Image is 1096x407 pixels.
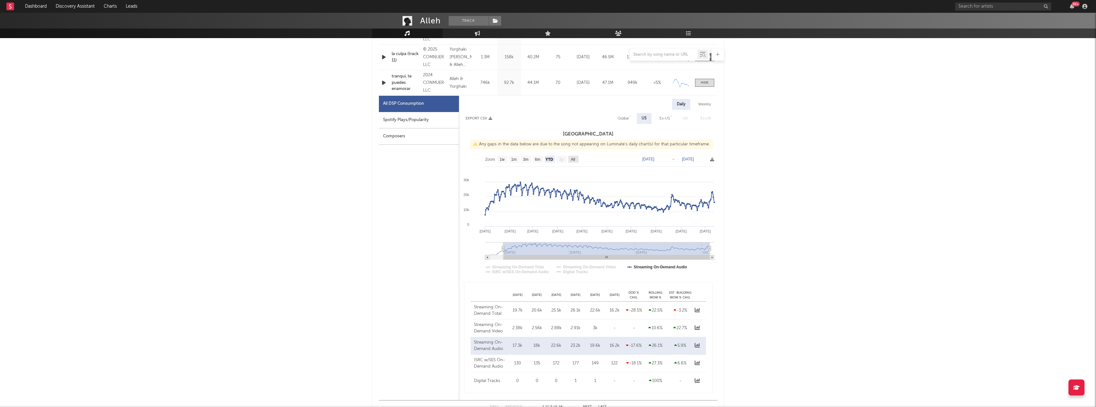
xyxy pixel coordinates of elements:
[669,307,692,314] div: -3.2 %
[474,357,506,370] div: ISRC w/SES On-Demand Audio
[383,100,424,108] div: All DSP Consumption
[700,229,711,233] text: [DATE]
[499,80,520,86] div: 92.7k
[420,16,441,26] div: Alleh
[682,157,694,161] text: [DATE]
[423,71,446,94] div: 2024 CONMUER LLC
[626,307,642,314] div: -28.5 %
[463,208,469,212] text: 10k
[587,307,603,314] div: 22.6k
[703,250,713,254] text: Oct …
[606,343,623,349] div: 16.2k
[630,52,698,57] input: Search by song name or URL
[547,293,566,297] div: [DATE]
[622,80,643,86] div: 949k
[474,304,506,317] div: Streaming On-Demand Total
[568,307,584,314] div: 26.1k
[529,325,545,331] div: 2.56k
[511,157,516,162] text: 1m
[463,178,469,182] text: 30k
[529,378,545,384] div: 0
[548,325,564,331] div: 2.88k
[585,293,605,297] div: [DATE]
[466,117,492,120] button: Export CSV
[566,293,586,297] div: [DATE]
[642,115,647,122] div: US
[672,99,690,110] div: Daily
[548,343,564,349] div: 22.6k
[642,157,654,161] text: [DATE]
[669,378,692,384] div: -
[509,378,526,384] div: 0
[379,96,459,112] div: All DSP Consumption
[668,290,693,300] div: Est. Building WoW % Chg.
[379,112,459,128] div: Spotify Plays/Popularity
[605,293,624,297] div: [DATE]
[651,229,662,233] text: [DATE]
[1072,2,1080,6] div: 99 +
[450,46,472,69] div: Yorghaki [PERSON_NAME] & Alleh Mezher
[568,360,584,367] div: 177
[572,80,594,86] div: [DATE]
[626,325,642,331] div: -
[535,157,540,162] text: 6m
[660,115,670,122] div: Ex-US
[547,80,569,86] div: 70
[606,378,623,384] div: -
[606,325,623,331] div: -
[474,322,506,334] div: Streaming On-Demand Video
[1070,4,1074,9] button: 99+
[587,325,603,331] div: 3k
[379,128,459,145] div: Composers
[634,265,687,269] text: Streaming On-Demand Audio
[548,307,564,314] div: 25.5k
[559,157,563,162] text: 1y
[587,343,603,349] div: 19.6k
[450,75,472,91] div: Alleh & Yorghaki
[669,325,692,331] div: 22.7 %
[571,157,575,162] text: All
[626,360,642,367] div: -18.1 %
[509,343,526,349] div: 17.3k
[509,325,526,331] div: 2.38k
[392,73,420,92] a: tranqui, te puedes enamorar
[626,229,637,233] text: [DATE]
[467,223,469,226] text: 0
[492,270,549,274] text: ISRC w/SES On-Demand Audio
[671,157,675,161] text: →
[470,140,713,149] div: Any gaps in the data below are due to the song not appearing on Luminate's daily chart(s) for tha...
[552,229,563,233] text: [DATE]
[523,80,544,86] div: 44.1M
[509,360,526,367] div: 130
[645,325,666,331] div: 10.6 %
[601,229,612,233] text: [DATE]
[576,229,588,233] text: [DATE]
[645,307,666,314] div: 22.5 %
[568,378,584,384] div: 1
[563,265,616,269] text: Streaming On-Demand Video
[545,157,553,162] text: YTD
[587,360,603,367] div: 149
[606,307,623,314] div: 16.2k
[529,360,545,367] div: 135
[568,343,584,349] div: 23.2k
[624,290,644,300] div: DoD % Chg.
[587,378,603,384] div: 1
[646,80,668,86] div: <5%
[529,343,545,349] div: 18k
[492,265,544,269] text: Streaming On-Demand Total
[423,46,446,69] div: © 2025 COMNUER LLC
[626,343,642,349] div: -17.6 %
[485,157,495,162] text: Zoom
[568,325,584,331] div: 2.91k
[645,343,666,349] div: 26.1 %
[548,360,564,367] div: 172
[955,3,1051,11] input: Search for artists
[527,229,538,233] text: [DATE]
[509,307,526,314] div: 19.7k
[529,307,545,314] div: 20.6k
[463,193,469,197] text: 20k
[548,378,564,384] div: 0
[676,229,687,233] text: [DATE]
